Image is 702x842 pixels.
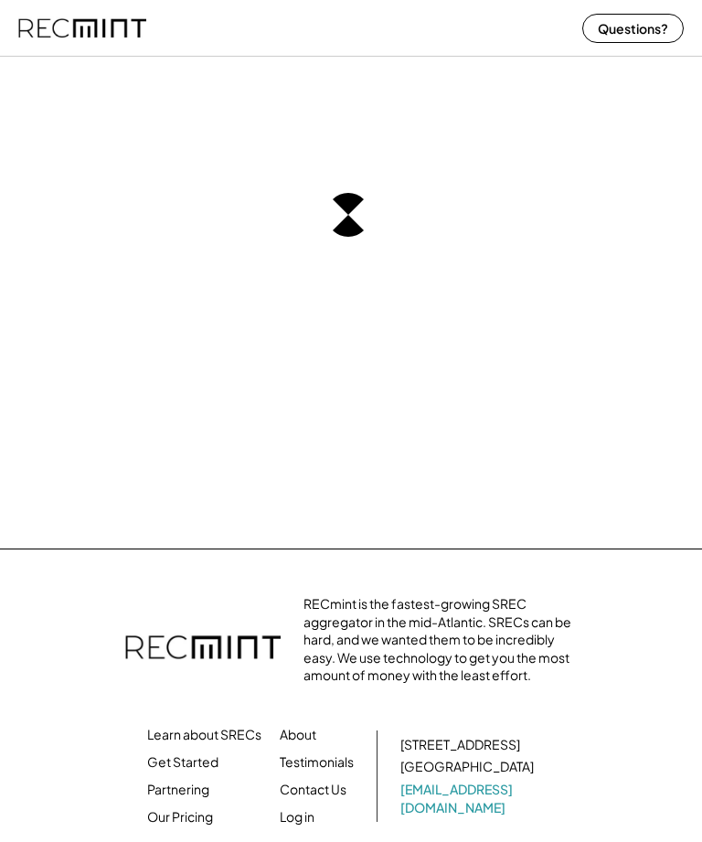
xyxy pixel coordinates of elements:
[280,781,346,799] a: Contact Us
[147,781,209,799] a: Partnering
[147,753,218,772] a: Get Started
[582,14,684,43] button: Questions?
[400,781,537,816] a: [EMAIL_ADDRESS][DOMAIN_NAME]
[147,808,213,826] a: Our Pricing
[280,726,316,744] a: About
[18,4,146,52] img: recmint-logotype%403x%20%281%29.jpeg
[280,753,354,772] a: Testimonials
[280,808,314,826] a: Log in
[303,595,578,685] div: RECmint is the fastest-growing SREC aggregator in the mid-Atlantic. SRECs can be hard, and we wan...
[400,736,520,754] div: [STREET_ADDRESS]
[147,726,261,744] a: Learn about SRECs
[400,758,534,776] div: [GEOGRAPHIC_DATA]
[125,617,281,681] img: recmint-logotype%403x.png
